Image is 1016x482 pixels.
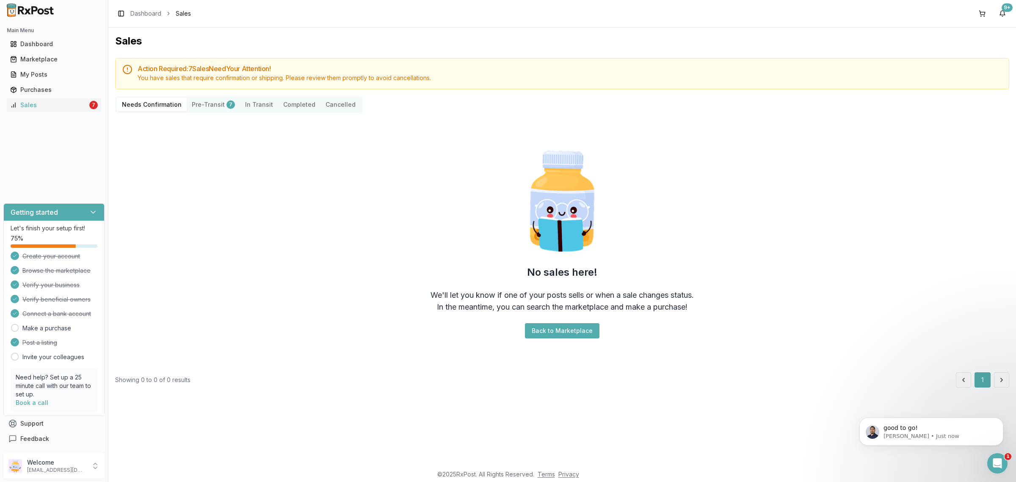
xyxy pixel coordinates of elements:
[987,453,1008,474] iframe: Intercom live chat
[1005,453,1011,460] span: 1
[431,289,694,301] div: We'll let you know if one of your posts sells or when a sale changes status.
[22,338,57,347] span: Post a listing
[176,9,191,18] span: Sales
[3,83,105,97] button: Purchases
[138,65,1002,72] h5: Action Required: 7 Sale s Need Your Attention!
[7,82,101,97] a: Purchases
[22,324,71,332] a: Make a purchase
[115,376,190,384] div: Showing 0 to 0 of 0 results
[130,9,161,18] a: Dashboard
[3,68,105,81] button: My Posts
[27,467,86,474] p: [EMAIL_ADDRESS][DOMAIN_NAME]
[10,101,88,109] div: Sales
[320,98,361,111] button: Cancelled
[16,399,48,406] a: Book a call
[8,459,22,473] img: User avatar
[508,147,616,255] img: Smart Pill Bottle
[525,323,599,338] button: Back to Marketplace
[7,97,101,113] a: Sales7
[11,207,58,217] h3: Getting started
[527,266,597,279] h2: No sales here!
[7,27,101,34] h2: Main Menu
[22,281,80,289] span: Verify your business
[7,67,101,82] a: My Posts
[558,471,579,478] a: Privacy
[138,74,1002,82] div: You have sales that require confirmation or shipping. Please review them promptly to avoid cancel...
[996,7,1009,20] button: 9+
[10,40,98,48] div: Dashboard
[16,373,92,399] p: Need help? Set up a 25 minute call with our team to set up.
[11,224,97,233] p: Let's finish your setup first!
[278,98,320,111] button: Completed
[20,435,49,443] span: Feedback
[22,353,84,361] a: Invite your colleagues
[22,310,91,318] span: Connect a bank account
[3,98,105,112] button: Sales7
[10,55,98,64] div: Marketplace
[7,52,101,67] a: Marketplace
[89,101,98,109] div: 7
[3,3,58,17] img: RxPost Logo
[27,458,86,467] p: Welcome
[117,98,187,111] button: Needs Confirmation
[187,98,240,111] button: Pre-Transit
[22,266,91,275] span: Browse the marketplace
[538,471,555,478] a: Terms
[226,100,235,109] div: 7
[10,86,98,94] div: Purchases
[3,416,105,431] button: Support
[240,98,278,111] button: In Transit
[11,234,23,243] span: 75 %
[3,37,105,51] button: Dashboard
[22,252,80,260] span: Create your account
[437,301,687,313] div: In the meantime, you can search the marketplace and make a purchase!
[22,295,91,304] span: Verify beneficial owners
[7,36,101,52] a: Dashboard
[10,70,98,79] div: My Posts
[1002,3,1013,12] div: 9+
[847,400,1016,459] iframe: Intercom notifications message
[3,53,105,66] button: Marketplace
[3,431,105,446] button: Feedback
[130,9,191,18] nav: breadcrumb
[975,372,991,388] button: 1
[115,34,1009,48] h1: Sales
